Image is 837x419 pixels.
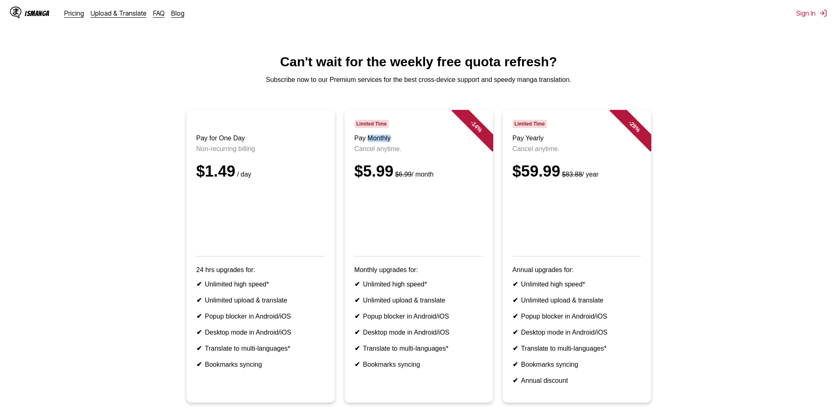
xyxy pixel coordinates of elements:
span: Limited Time [354,120,389,128]
b: ✔ [196,329,202,336]
a: IsManga LogoIsManga [10,7,64,20]
b: ✔ [513,313,518,320]
li: Translate to multi-languages* [196,345,325,352]
li: Bookmarks syncing [196,361,325,368]
li: Popup blocker in Android/iOS [196,312,325,320]
li: Desktop mode in Android/iOS [513,328,641,336]
b: ✔ [196,361,202,368]
iframe: PayPal [196,190,325,244]
a: FAQ [153,9,165,17]
b: ✔ [513,345,518,352]
div: $59.99 [513,163,641,180]
b: ✔ [513,361,518,368]
small: / month [394,171,434,178]
img: Sign out [819,9,827,17]
li: Unlimited high speed* [513,280,641,288]
h3: Pay for One Day [196,135,325,142]
li: Popup blocker in Android/iOS [513,312,641,320]
li: Translate to multi-languages* [354,345,483,352]
li: Unlimited high speed* [354,280,483,288]
small: / day [235,171,252,178]
b: ✔ [354,345,360,352]
h3: Pay Monthly [354,135,483,142]
li: Unlimited upload & translate [196,296,325,304]
a: Blog [171,9,184,17]
b: ✔ [196,313,202,320]
iframe: PayPal [513,190,641,244]
b: ✔ [513,297,518,304]
a: Pricing [64,9,84,17]
li: Annual discount [513,377,641,384]
p: Annual upgrades for: [513,266,641,274]
b: ✔ [354,329,360,336]
li: Translate to multi-languages* [513,345,641,352]
b: ✔ [196,281,202,288]
p: Cancel anytime. [513,145,641,153]
b: ✔ [513,377,518,384]
a: Upload & Translate [91,9,147,17]
li: Unlimited upload & translate [354,296,483,304]
b: ✔ [354,313,360,320]
h3: Pay Yearly [513,135,641,142]
div: $5.99 [354,163,483,180]
s: $83.88 [562,171,582,178]
img: IsManga Logo [10,7,21,18]
s: $6.99 [395,171,412,178]
b: ✔ [513,281,518,288]
p: Non-recurring billing [196,145,325,153]
div: $1.49 [196,163,325,180]
p: Monthly upgrades for: [354,266,483,274]
li: Unlimited upload & translate [513,296,641,304]
button: Sign In [796,9,827,17]
li: Unlimited high speed* [196,280,325,288]
b: ✔ [513,329,518,336]
small: / year [560,171,599,178]
li: Desktop mode in Android/iOS [354,328,483,336]
b: ✔ [354,281,360,288]
li: Popup blocker in Android/iOS [354,312,483,320]
li: Desktop mode in Android/iOS [196,328,325,336]
p: Cancel anytime. [354,145,483,153]
li: Bookmarks syncing [513,361,641,368]
b: ✔ [354,361,360,368]
iframe: PayPal [354,190,483,244]
b: ✔ [196,345,202,352]
div: - 14 % [451,102,501,151]
div: - 28 % [609,102,659,151]
p: Subscribe now to our Premium services for the best cross-device support and speedy manga translat... [7,76,830,84]
div: IsManga [25,9,49,17]
b: ✔ [354,297,360,304]
li: Bookmarks syncing [354,361,483,368]
b: ✔ [196,297,202,304]
span: Limited Time [513,120,547,128]
h1: Can't wait for the weekly free quota refresh? [7,54,830,70]
p: 24 hrs upgrades for: [196,266,325,274]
